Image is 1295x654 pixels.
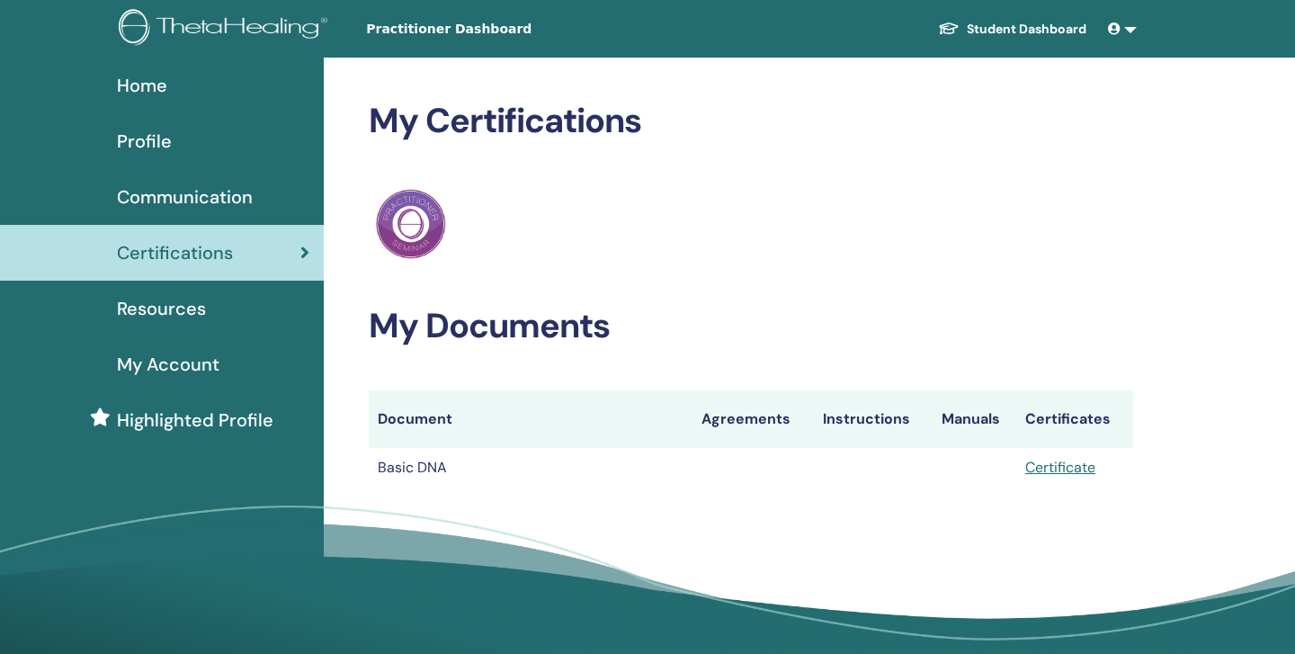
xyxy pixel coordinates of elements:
[1016,390,1133,448] th: Certificates
[117,72,167,99] span: Home
[369,390,692,448] th: Document
[1025,458,1095,477] a: Certificate
[117,351,219,378] span: My Account
[924,13,1101,46] a: Student Dashboard
[814,390,933,448] th: Instructions
[117,184,253,211] span: Communication
[117,128,172,155] span: Profile
[933,390,1016,448] th: Manuals
[369,448,692,488] td: Basic DNA
[369,101,1133,142] h2: My Certifications
[376,189,446,259] img: Practitioner
[366,20,636,39] span: Practitioner Dashboard
[117,295,206,322] span: Resources
[119,9,334,49] img: logo.png
[692,390,814,448] th: Agreements
[369,306,1133,347] h2: My Documents
[938,21,960,36] img: graduation-cap-white.svg
[117,239,233,266] span: Certifications
[117,407,273,434] span: Highlighted Profile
